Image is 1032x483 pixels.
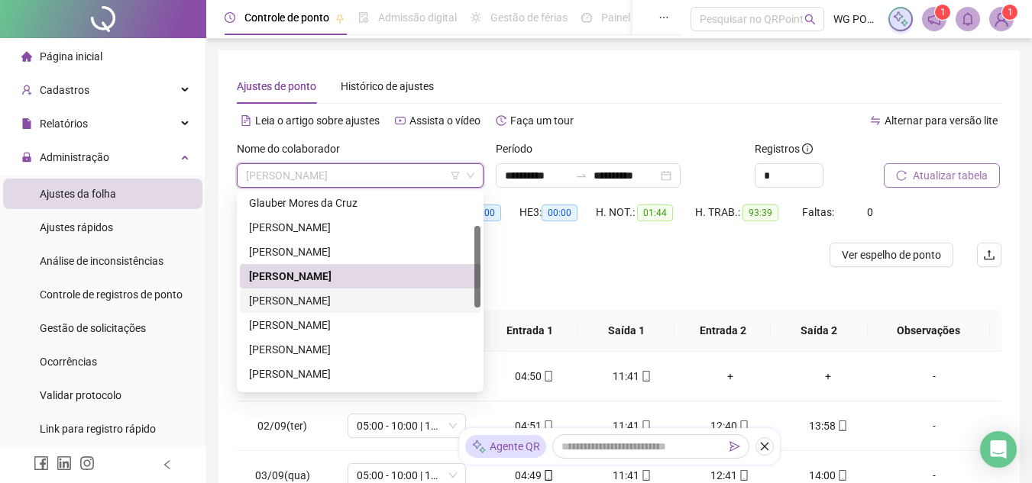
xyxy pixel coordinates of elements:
[237,140,350,157] label: Nome do colaborador
[40,84,89,96] span: Cadastros
[249,292,471,309] div: [PERSON_NAME]
[341,80,434,92] span: Histórico de ajustes
[249,317,471,333] div: [PERSON_NAME]
[249,243,471,260] div: [PERSON_NAME]
[658,12,669,23] span: ellipsis
[830,243,953,267] button: Ver espelho de ponto
[240,215,480,240] div: HIDEGARDIANE VIEIRA NUNES
[885,114,998,127] span: Alternar para versão lite
[578,310,675,352] th: Saída 1
[240,288,480,313] div: Janaina Ferreira Dos Santos
[240,386,480,411] div: JOSE IGOR GOMES DA SILVA
[737,470,749,481] span: mobile
[983,249,995,261] span: upload
[237,80,316,92] span: Ajustes de ponto
[575,169,587,182] span: to
[913,167,988,184] span: Atualizar tabela
[395,115,406,126] span: youtube
[889,417,979,434] div: -
[257,420,307,432] span: 02/09(ter)
[40,221,113,233] span: Ajustes rápidos
[804,14,816,25] span: search
[255,114,380,127] span: Leia o artigo sobre ajustes
[471,12,481,23] span: sun
[240,337,480,362] div: JOÃO LUCAS THEODORO FERREIRA
[755,140,813,157] span: Registros
[241,115,251,126] span: file-text
[542,204,577,221] span: 00:00
[496,140,542,157] label: Período
[225,12,235,23] span: clock-circle
[870,115,881,126] span: swap
[40,423,156,435] span: Link para registro rápido
[240,240,480,264] div: Ivan Santos Marreira
[510,114,574,127] span: Faça um tour
[980,431,1017,468] div: Open Intercom Messenger
[596,204,695,221] div: H. NOT.:
[249,195,471,211] div: Glauber Mores da Cruz
[162,459,173,470] span: left
[542,470,554,481] span: mobile
[575,169,587,182] span: swap-right
[240,264,480,288] div: JADE SOARES FERNANDES BRANDÃO
[498,417,571,434] div: 04:51
[694,417,767,434] div: 12:40
[240,313,480,337] div: JOAO CLAUDIO ALVES DE ARAUJO
[519,204,596,221] div: HE 3:
[240,191,480,215] div: Glauber Mores da Cruz
[21,85,32,95] span: user-add
[581,12,592,23] span: dashboard
[40,151,109,163] span: Administração
[21,118,32,129] span: file
[791,417,865,434] div: 13:58
[40,118,88,130] span: Relatórios
[637,204,673,221] span: 01:44
[639,470,652,481] span: mobile
[742,204,778,221] span: 93:39
[40,389,121,401] span: Validar protocolo
[357,414,457,437] span: 05:00 - 10:00 | 11:00 - 14:00
[40,188,116,200] span: Ajustes da folha
[249,268,471,285] div: [PERSON_NAME]
[40,322,146,334] span: Gestão de solicitações
[867,206,873,218] span: 0
[246,164,474,187] span: JADE SOARES FERNANDES BRANDÃO
[990,8,1013,31] img: 87899
[335,14,345,23] span: pushpin
[940,7,946,18] span: 1
[244,11,329,24] span: Controle de ponto
[466,171,475,180] span: down
[34,456,49,471] span: facebook
[759,441,770,452] span: close
[57,456,72,471] span: linkedin
[639,420,652,431] span: mobile
[40,288,183,301] span: Controle de registros de ponto
[927,12,941,26] span: notification
[498,368,571,385] div: 04:50
[40,356,97,368] span: Ocorrências
[961,12,975,26] span: bell
[771,310,867,352] th: Saída 2
[596,417,669,434] div: 11:41
[542,371,554,382] span: mobile
[868,310,990,352] th: Observações
[675,310,771,352] th: Entrada 2
[836,420,848,431] span: mobile
[79,456,95,471] span: instagram
[791,368,865,385] div: +
[249,341,471,358] div: [PERSON_NAME]
[802,143,813,154] span: info-circle
[465,435,546,458] div: Agente QR
[889,368,979,385] div: -
[496,115,506,126] span: history
[482,310,578,352] th: Entrada 1
[884,163,1000,188] button: Atualizar tabela
[358,12,369,23] span: file-done
[542,420,554,431] span: mobile
[409,114,480,127] span: Assista o vídeo
[249,365,471,382] div: [PERSON_NAME]
[21,51,32,62] span: home
[730,441,740,452] span: send
[490,11,568,24] span: Gestão de férias
[833,11,879,27] span: WG PONTE ALTA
